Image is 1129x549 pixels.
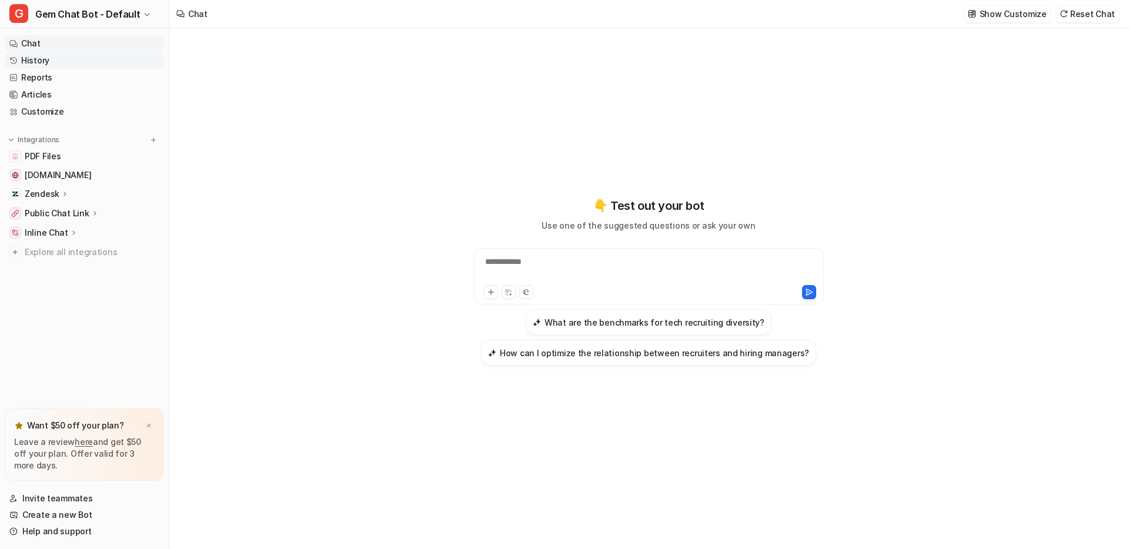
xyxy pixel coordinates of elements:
p: Inline Chat [25,227,68,239]
img: x [145,422,152,430]
button: Integrations [5,134,63,146]
a: Invite teammates [5,490,164,507]
a: Articles [5,86,164,103]
span: Gem Chat Bot - Default [35,6,140,22]
a: status.gem.com[DOMAIN_NAME] [5,167,164,183]
span: Explore all integrations [25,243,159,262]
p: Zendesk [25,188,59,200]
a: History [5,52,164,69]
div: Chat [188,8,208,20]
button: How can I optimize the relationship between recruiters and hiring managers?How can I optimize the... [481,340,816,366]
p: Want $50 off your plan? [27,420,124,431]
span: PDF Files [25,150,61,162]
img: star [14,421,24,430]
a: PDF FilesPDF Files [5,148,164,165]
h3: How can I optimize the relationship between recruiters and hiring managers? [500,347,809,359]
a: here [75,437,93,447]
img: How can I optimize the relationship between recruiters and hiring managers? [488,349,496,357]
a: Customize [5,103,164,120]
img: menu_add.svg [149,136,158,144]
img: Inline Chat [12,229,19,236]
a: Help and support [5,523,164,540]
img: Public Chat Link [12,210,19,217]
a: Create a new Bot [5,507,164,523]
img: expand menu [7,136,15,144]
img: Zendesk [12,190,19,197]
button: Reset Chat [1056,5,1120,22]
h3: What are the benchmarks for tech recruiting diversity? [545,316,764,329]
img: reset [1060,9,1068,18]
a: Chat [5,35,164,52]
a: Explore all integrations [5,244,164,260]
p: Show Customize [980,8,1047,20]
p: Public Chat Link [25,207,89,219]
img: customize [968,9,976,18]
p: 👇 Test out your bot [593,197,704,215]
a: Reports [5,69,164,86]
span: G [9,4,28,23]
img: PDF Files [12,153,19,160]
img: What are the benchmarks for tech recruiting diversity? [533,318,541,327]
img: status.gem.com [12,172,19,179]
img: explore all integrations [9,246,21,258]
p: Leave a review and get $50 off your plan. Offer valid for 3 more days. [14,436,155,471]
p: Use one of the suggested questions or ask your own [542,219,755,232]
span: [DOMAIN_NAME] [25,169,91,181]
button: What are the benchmarks for tech recruiting diversity?What are the benchmarks for tech recruiting... [526,309,771,335]
p: Integrations [18,135,59,145]
button: Show Customize [964,5,1051,22]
